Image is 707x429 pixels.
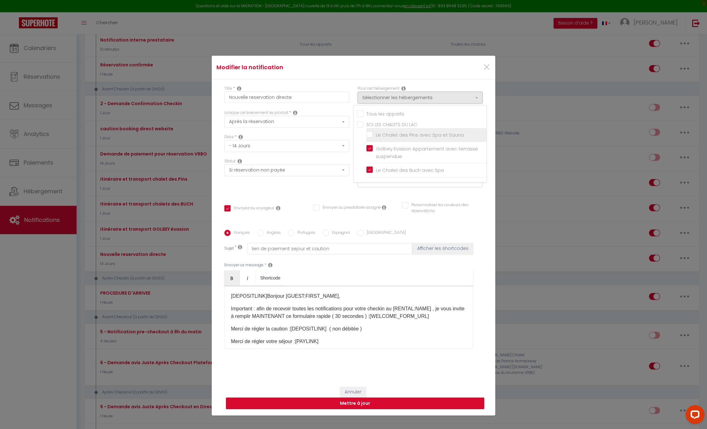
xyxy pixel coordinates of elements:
[268,262,273,268] i: Message
[376,145,478,160] span: Golbey Evasion Appartement avec terrasse suspendue
[329,230,350,237] label: Espagnol
[276,206,280,211] i: Envoyer au voyageur
[238,245,242,250] i: Subject
[224,86,232,92] label: Titre
[237,86,241,91] i: Title
[358,92,483,104] button: Sélectionner les hébergements
[224,246,234,252] label: Sujet
[231,230,250,237] label: Français
[224,134,234,140] label: Délai
[401,86,406,91] i: This Rental
[376,132,464,138] span: Le Chalet des Pins avec Spa et Sauna
[224,110,288,116] label: Lorsque cet événement se produit
[263,230,281,237] label: Anglais
[358,86,399,92] label: Pour cet hébergement
[382,205,386,210] i: Envoyer au prestataire si il est assigné
[483,61,491,74] button: Close
[238,159,242,164] i: Booking status
[681,403,707,429] iframe: LiveChat chat widget
[226,398,484,409] button: Mettre à jour
[231,305,467,320] p: Important : afin de recevoir toutes les notifications pour votre checkin au [RENTAL:NAME] , je vo...
[231,292,467,300] p: [DEPOSITLINK]​​Bonjour [GUEST:FIRST_NAME]​,
[255,270,285,285] a: Shortcode
[224,262,263,268] label: Envoyer ce message
[294,230,315,237] label: Portugais
[293,110,297,115] i: Event Occur
[366,121,417,128] span: SCI LES CHALETS DU LAC
[412,243,473,254] button: Afficher les shortcodes
[340,387,366,398] button: Annuler
[216,63,396,72] h4: Modifier la notification
[240,270,255,285] a: Italic
[224,158,236,164] label: Statut
[224,270,240,285] a: Bold
[364,230,406,237] label: [GEOGRAPHIC_DATA]
[239,134,243,139] i: Action Time
[231,325,467,333] p: Merci de régler la caution :[DEPOSITLINK]​ ( non débitée )
[231,338,467,345] p: Merci de régler votre séjour :[PAYLINK]​​​
[483,58,491,77] span: ×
